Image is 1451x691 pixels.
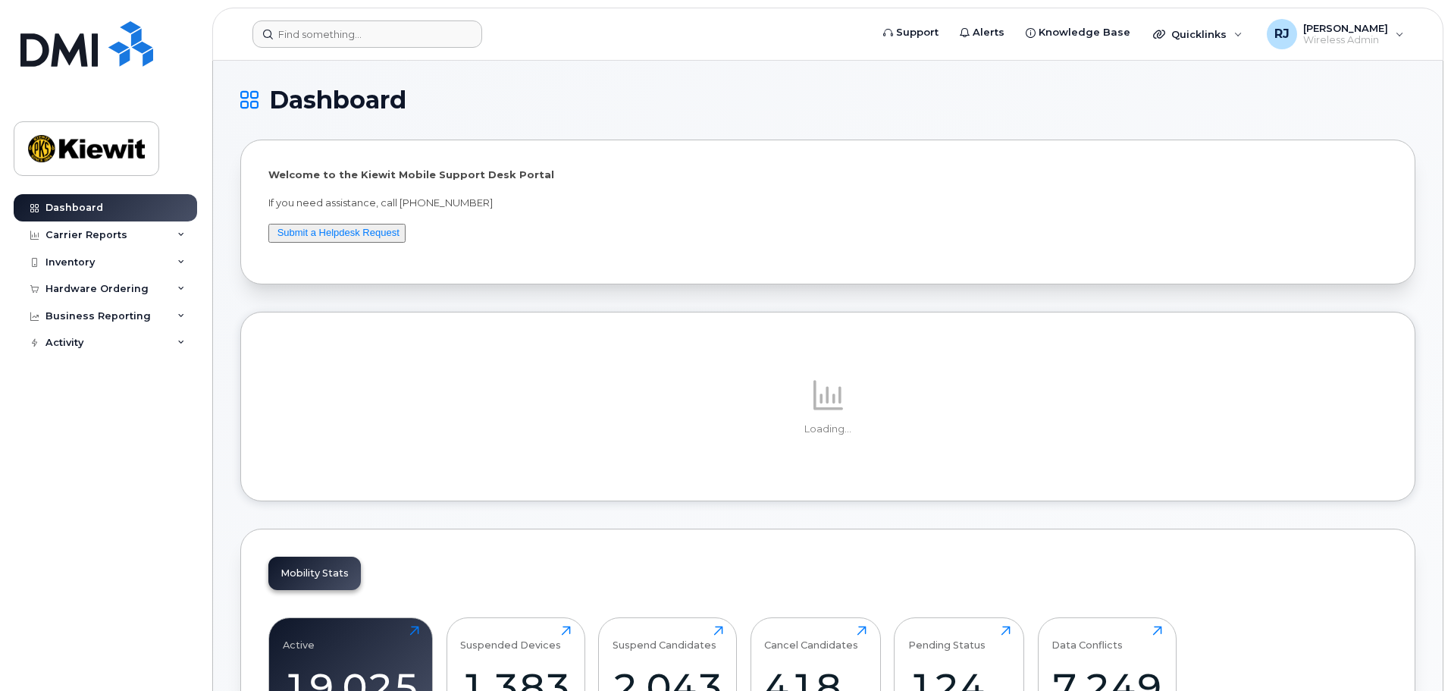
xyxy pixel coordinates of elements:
iframe: Messenger Launcher [1385,625,1440,680]
button: Submit a Helpdesk Request [268,224,406,243]
div: Suspend Candidates [613,626,716,651]
div: Suspended Devices [460,626,561,651]
div: Active [283,626,315,651]
span: Dashboard [269,89,406,112]
p: Loading... [268,422,1387,436]
div: Data Conflicts [1051,626,1123,651]
p: Welcome to the Kiewit Mobile Support Desk Portal [268,168,1387,182]
div: Pending Status [908,626,986,651]
p: If you need assistance, call [PHONE_NUMBER] [268,196,1387,210]
div: Cancel Candidates [764,626,858,651]
a: Submit a Helpdesk Request [277,227,400,238]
